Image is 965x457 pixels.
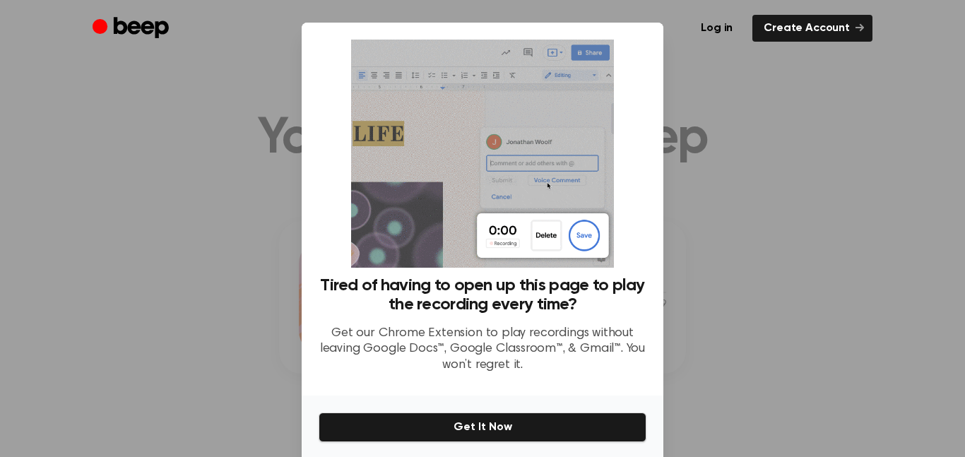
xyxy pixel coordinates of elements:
[319,326,646,374] p: Get our Chrome Extension to play recordings without leaving Google Docs™, Google Classroom™, & Gm...
[93,15,172,42] a: Beep
[319,413,646,442] button: Get It Now
[351,40,613,268] img: Beep extension in action
[319,276,646,314] h3: Tired of having to open up this page to play the recording every time?
[689,15,744,42] a: Log in
[752,15,872,42] a: Create Account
